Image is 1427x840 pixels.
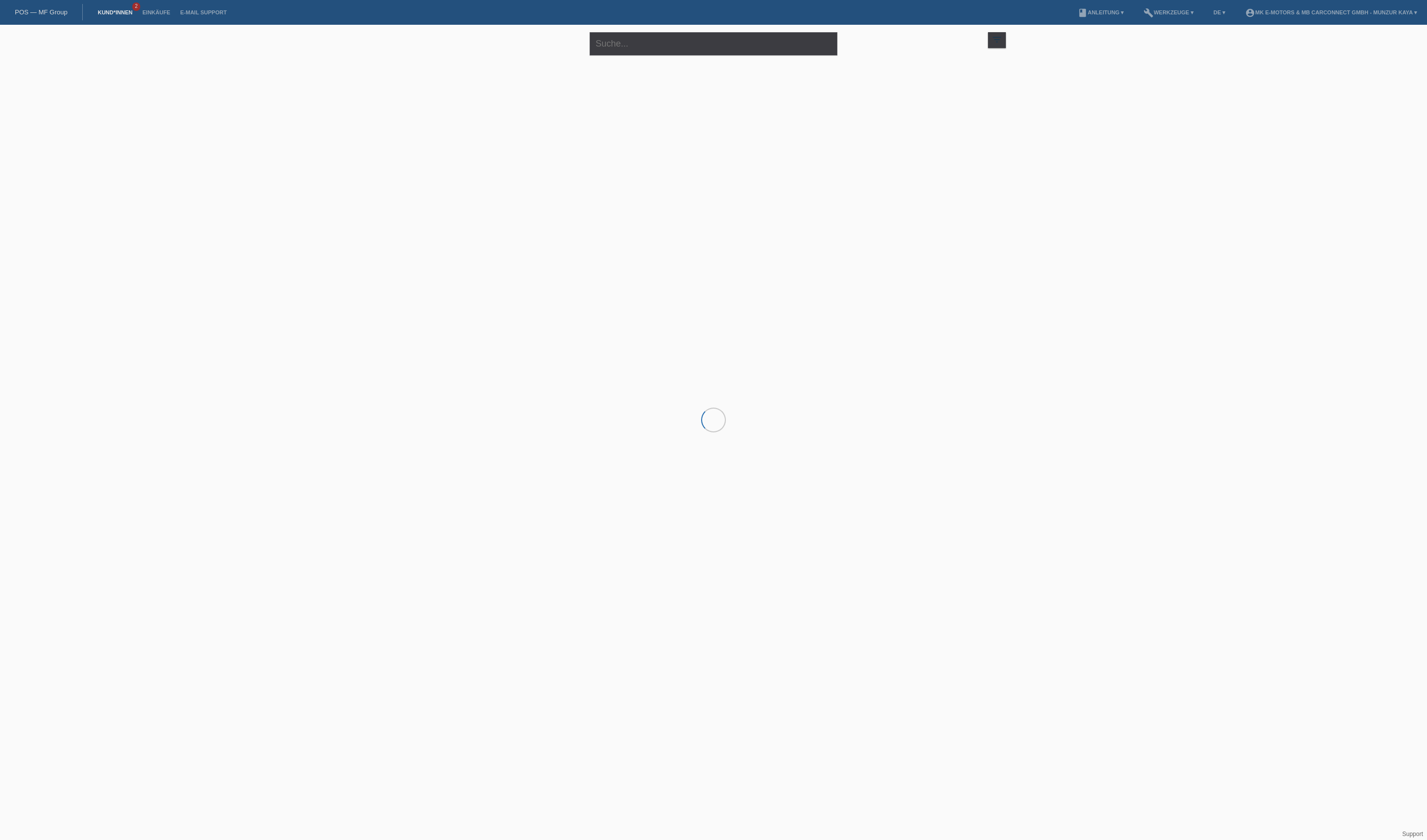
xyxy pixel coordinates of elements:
i: book [1078,8,1088,18]
i: build [1144,8,1153,18]
input: Suche... [590,32,837,55]
i: filter_list [991,34,1002,45]
a: account_circleMK E-MOTORS & MB CarConnect GmbH - Munzur Kaya ▾ [1240,9,1422,15]
a: DE ▾ [1208,9,1230,15]
span: 2 [132,2,140,11]
i: account_circle [1245,8,1255,18]
a: Einkäufe [137,9,175,15]
a: E-Mail Support [175,9,232,15]
a: buildWerkzeuge ▾ [1139,9,1199,15]
a: Kund*innen [93,9,137,15]
a: POS — MF Group [15,8,67,16]
a: bookAnleitung ▾ [1073,9,1129,15]
a: Support [1402,831,1423,838]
